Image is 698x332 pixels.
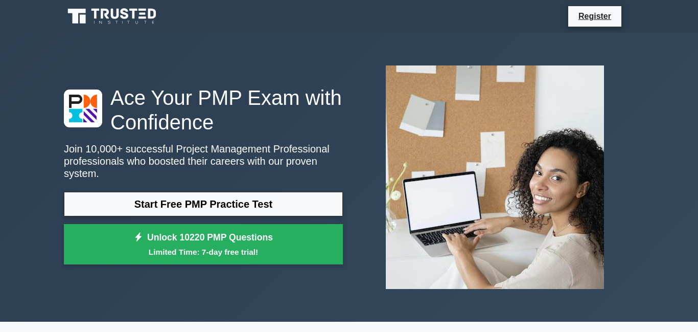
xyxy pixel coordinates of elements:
[64,224,343,265] a: Unlock 10220 PMP QuestionsLimited Time: 7-day free trial!
[64,143,343,180] p: Join 10,000+ successful Project Management Professional professionals who boosted their careers w...
[572,10,617,23] a: Register
[64,85,343,135] h1: Ace Your PMP Exam with Confidence
[77,246,330,258] small: Limited Time: 7-day free trial!
[64,192,343,216] a: Start Free PMP Practice Test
